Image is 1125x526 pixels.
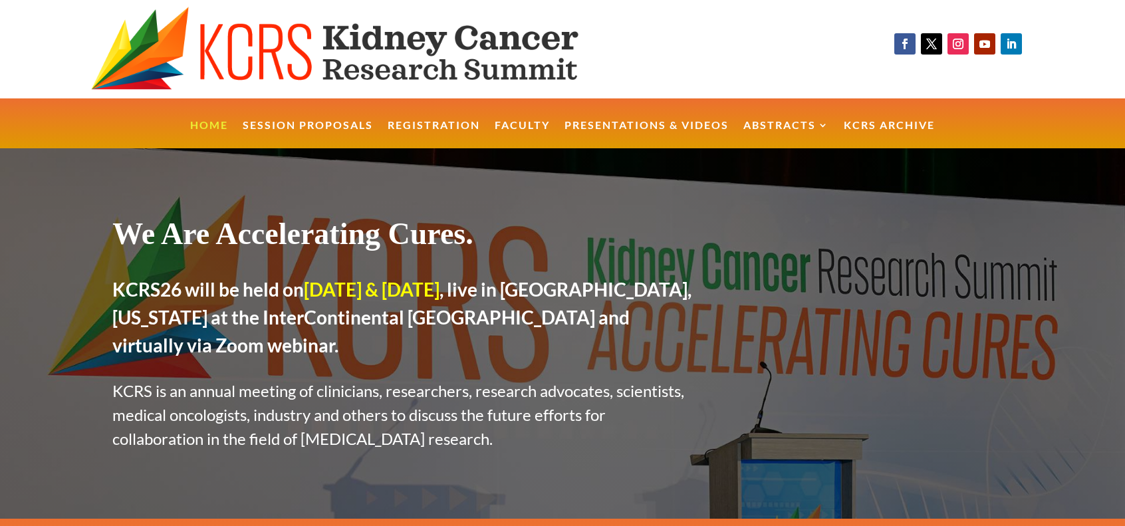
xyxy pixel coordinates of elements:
[243,120,373,149] a: Session Proposals
[190,120,228,149] a: Home
[112,275,696,366] h2: KCRS26 will be held on , live in [GEOGRAPHIC_DATA], [US_STATE] at the InterContinental [GEOGRAPHI...
[564,120,729,149] a: Presentations & Videos
[974,33,995,55] a: Follow on Youtube
[743,120,829,149] a: Abstracts
[112,379,696,451] p: KCRS is an annual meeting of clinicians, researchers, research advocates, scientists, medical onc...
[844,120,935,149] a: KCRS Archive
[495,120,550,149] a: Faculty
[921,33,942,55] a: Follow on X
[894,33,916,55] a: Follow on Facebook
[388,120,480,149] a: Registration
[1001,33,1022,55] a: Follow on LinkedIn
[304,278,439,301] span: [DATE] & [DATE]
[91,7,638,92] img: KCRS generic logo wide
[112,215,696,259] h1: We Are Accelerating Cures.
[947,33,969,55] a: Follow on Instagram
